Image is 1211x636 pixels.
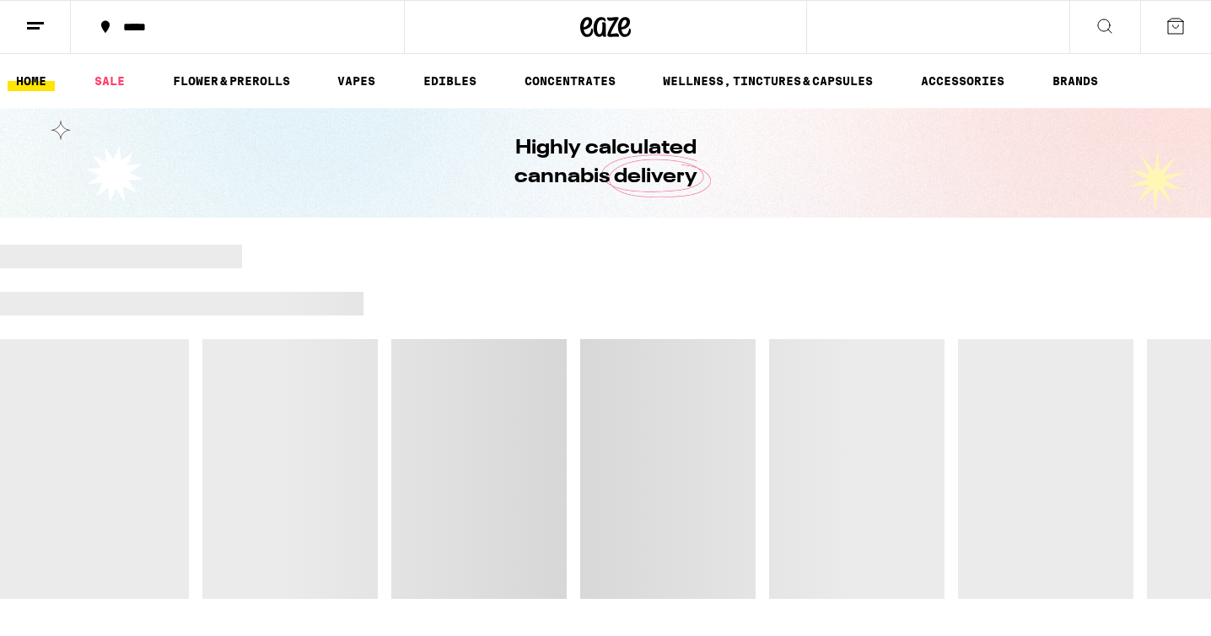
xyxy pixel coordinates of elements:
[86,71,133,91] a: SALE
[516,71,624,91] a: CONCENTRATES
[415,71,485,91] a: EDIBLES
[329,71,384,91] a: VAPES
[912,71,1013,91] a: ACCESSORIES
[8,71,55,91] a: HOME
[164,71,299,91] a: FLOWER & PREROLLS
[1044,71,1106,91] a: BRANDS
[654,71,881,91] a: WELLNESS, TINCTURES & CAPSULES
[466,134,745,191] h1: Highly calculated cannabis delivery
